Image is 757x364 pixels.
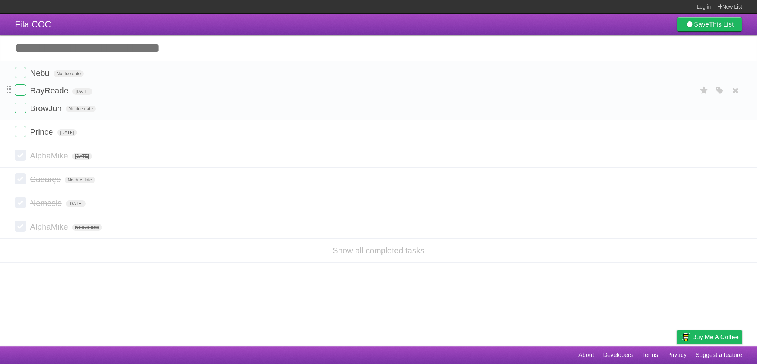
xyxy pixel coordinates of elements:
span: BrowJuh [30,104,64,113]
a: Terms [642,348,658,362]
a: About [578,348,594,362]
span: Fila COC [15,19,51,29]
label: Done [15,173,26,184]
span: AlphaMike [30,151,70,160]
a: Buy me a coffee [677,330,742,344]
label: Done [15,84,26,96]
span: No due date [72,224,102,231]
label: Star task [697,84,711,97]
b: This List [709,21,734,28]
label: Done [15,126,26,137]
span: No due date [66,106,96,112]
span: [DATE] [72,88,92,95]
span: [DATE] [57,129,77,136]
span: Nemesis [30,198,64,208]
a: Privacy [667,348,686,362]
label: Done [15,102,26,113]
a: Suggest a feature [696,348,742,362]
span: AlphaMike [30,222,70,231]
a: Show all completed tasks [333,246,424,255]
label: Done [15,67,26,78]
span: No due date [65,177,95,183]
span: Nebu [30,69,51,78]
span: RayReade [30,86,70,95]
span: [DATE] [72,153,92,160]
a: Developers [603,348,633,362]
label: Done [15,150,26,161]
span: No due date [54,70,84,77]
span: Buy me a coffee [692,331,739,344]
span: Cadarço [30,175,62,184]
a: SaveThis List [677,17,742,32]
label: Done [15,197,26,208]
span: [DATE] [66,200,86,207]
span: Prince [30,127,55,137]
label: Done [15,221,26,232]
img: Buy me a coffee [680,331,690,343]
